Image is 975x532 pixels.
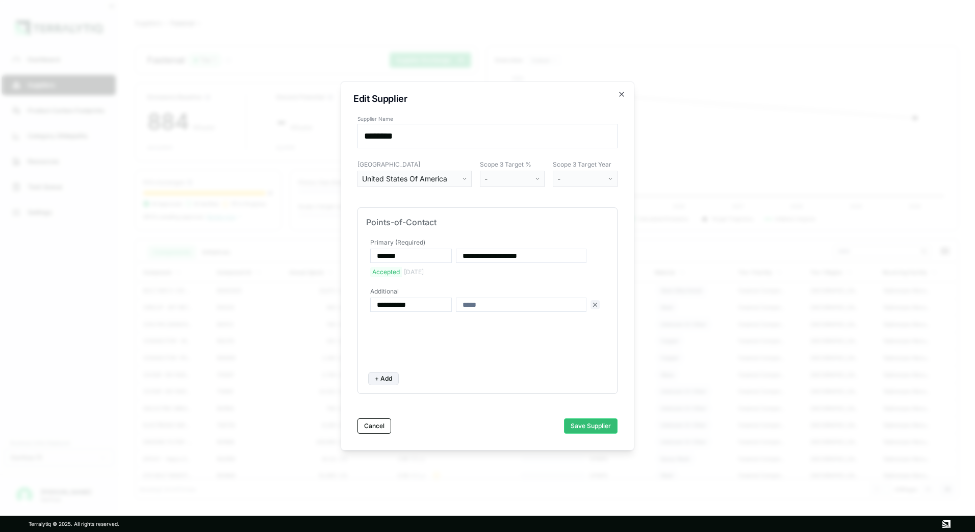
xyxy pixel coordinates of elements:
[480,161,545,169] label: Scope 3 Target %
[368,238,607,247] div: Primary (Required)
[564,418,618,434] button: Save Supplier
[362,174,460,184] div: United States Of America
[357,116,618,122] label: Supplier Name
[357,161,472,169] label: [GEOGRAPHIC_DATA]
[404,268,424,276] div: [DATE]
[484,174,487,184] span: -
[557,174,560,184] span: -
[480,171,545,187] button: -
[353,94,622,103] h2: Edit Supplier
[368,372,399,385] button: + Add
[368,287,607,296] div: Additional
[147,54,233,66] div: Fastenal
[553,171,618,187] button: -
[366,216,609,228] div: Points-of-Contact
[357,171,472,187] button: United States Of America
[370,267,402,277] div: Accepted
[553,161,618,169] label: Scope 3 Target Year
[357,418,391,434] button: Cancel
